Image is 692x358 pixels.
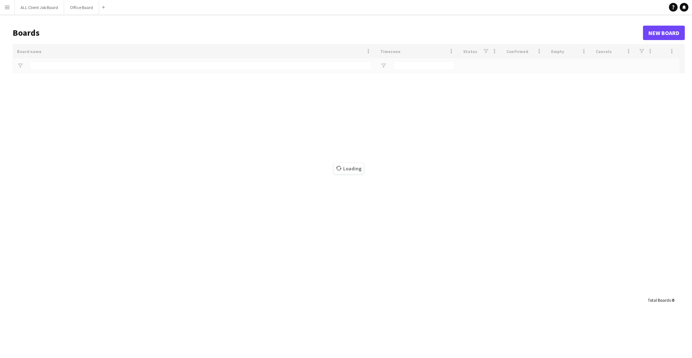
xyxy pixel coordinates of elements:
[13,27,643,38] h1: Boards
[648,297,671,303] span: Total Boards
[64,0,99,14] button: Office Board
[334,163,364,174] span: Loading
[15,0,64,14] button: ALL Client Job Board
[643,26,685,40] a: New Board
[648,293,674,307] div: :
[672,297,674,303] span: 0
